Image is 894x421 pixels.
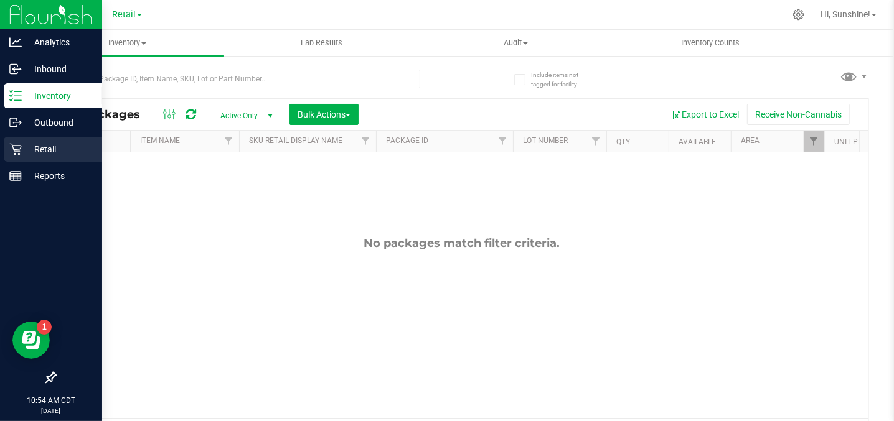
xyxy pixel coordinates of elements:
p: Reports [22,169,96,183]
inline-svg: Outbound [9,116,22,129]
input: Search Package ID, Item Name, SKU, Lot or Part Number... [55,70,420,88]
a: Unit Price [834,137,873,146]
div: Manage settings [791,9,806,21]
a: Filter [219,131,239,152]
button: Export to Excel [664,104,747,125]
button: Bulk Actions [289,104,359,125]
p: Inventory [22,88,96,103]
a: Filter [355,131,376,152]
span: Include items not tagged for facility [531,70,593,89]
inline-svg: Analytics [9,36,22,49]
a: Qty [616,137,630,146]
span: Inventory [30,37,224,49]
a: Available [679,137,716,146]
span: Lab Results [284,37,359,49]
a: Lot Number [523,136,568,145]
span: Audit [420,37,613,49]
a: Filter [492,131,513,152]
p: Outbound [22,115,96,130]
span: Bulk Actions [298,109,351,119]
a: Inventory Counts [613,30,807,56]
a: Inventory [30,30,224,56]
p: Analytics [22,35,96,50]
a: Audit [419,30,613,56]
a: Filter [804,131,824,152]
a: SKU Retail Display Name [249,136,342,145]
div: No packages match filter criteria. [55,236,868,250]
a: Filter [586,131,606,152]
p: [DATE] [6,406,96,415]
a: Package ID [386,136,428,145]
inline-svg: Inventory [9,90,22,102]
inline-svg: Reports [9,170,22,182]
inline-svg: Inbound [9,63,22,75]
a: Lab Results [224,30,418,56]
button: Receive Non-Cannabis [747,104,850,125]
iframe: Resource center [12,322,50,359]
iframe: Resource center unread badge [37,320,52,335]
inline-svg: Retail [9,143,22,155]
p: 10:54 AM CDT [6,395,96,406]
a: Item Name [140,136,180,145]
span: Hi, Sunshine! [821,9,870,19]
span: Retail [112,9,136,20]
a: Area [741,136,760,145]
span: All Packages [65,108,153,121]
span: Inventory Counts [664,37,756,49]
p: Inbound [22,62,96,76]
p: Retail [22,142,96,157]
